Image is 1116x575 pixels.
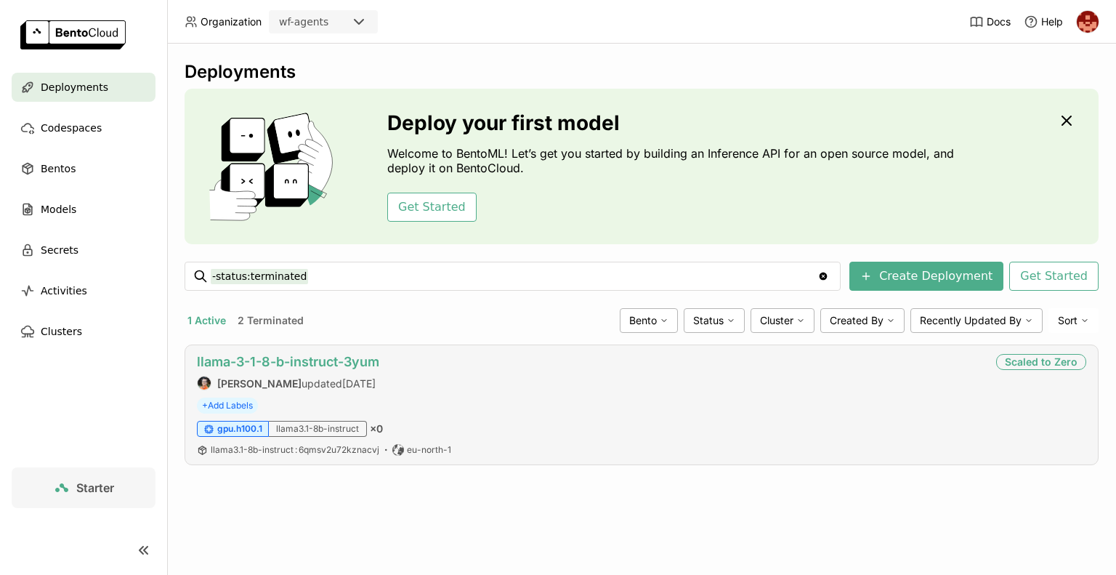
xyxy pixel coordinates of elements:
a: Codespaces [12,113,155,142]
span: Bento [629,314,657,327]
div: Cluster [751,308,814,333]
input: Search [211,265,817,288]
span: Deployments [41,79,108,96]
span: Bentos [41,160,76,177]
div: Bento [620,308,678,333]
a: Bentos [12,154,155,183]
img: cover onboarding [196,112,352,221]
a: Activities [12,276,155,305]
p: Welcome to BentoML! Let’s get you started by building an Inference API for an open source model, ... [387,146,961,175]
a: Clusters [12,317,155,346]
a: Secrets [12,236,155,265]
span: +Add Labels [197,398,258,414]
strong: [PERSON_NAME] [217,377,302,390]
span: Organization [201,15,262,28]
button: Get Started [387,193,477,222]
span: : [295,444,297,455]
a: Docs [969,15,1011,29]
a: Starter [12,467,155,508]
div: wf-agents [279,15,328,29]
img: logo [20,20,126,49]
a: llama3.1-8b-instruct:6qmsv2u72kznacvj [211,444,379,456]
button: 1 Active [185,311,229,330]
span: Codespaces [41,119,102,137]
div: Help [1024,15,1063,29]
span: gpu.h100.1 [217,423,262,435]
span: × 0 [370,422,383,435]
div: Sort [1048,308,1099,333]
h3: Deploy your first model [387,111,961,134]
a: Deployments [12,73,155,102]
a: llama-3-1-8-b-instruct-3yum [197,354,379,369]
span: Activities [41,282,87,299]
img: Sean Sheng [198,377,211,390]
span: Docs [987,15,1011,28]
span: Clusters [41,323,82,340]
span: Starter [76,480,114,495]
div: Recently Updated By [910,308,1043,333]
span: Secrets [41,241,78,259]
a: Models [12,195,155,224]
svg: Clear value [817,270,829,282]
span: [DATE] [342,377,376,390]
button: 2 Terminated [235,311,307,330]
span: Recently Updated By [920,314,1022,327]
span: Created By [830,314,883,327]
span: Models [41,201,76,218]
span: Cluster [760,314,793,327]
div: llama3.1-8b-instruct [269,421,367,437]
div: updated [197,376,379,390]
button: Create Deployment [849,262,1003,291]
div: Scaled to Zero [996,354,1086,370]
button: Get Started [1009,262,1099,291]
span: eu-north-1 [407,444,451,456]
span: llama3.1-8b-instruct 6qmsv2u72kznacvj [211,444,379,455]
span: Help [1041,15,1063,28]
span: Sort [1058,314,1077,327]
div: Deployments [185,61,1099,83]
img: prasanth nandanuru [1077,11,1099,33]
input: Selected wf-agents. [330,15,331,30]
div: Created By [820,308,905,333]
div: Status [684,308,745,333]
span: Status [693,314,724,327]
